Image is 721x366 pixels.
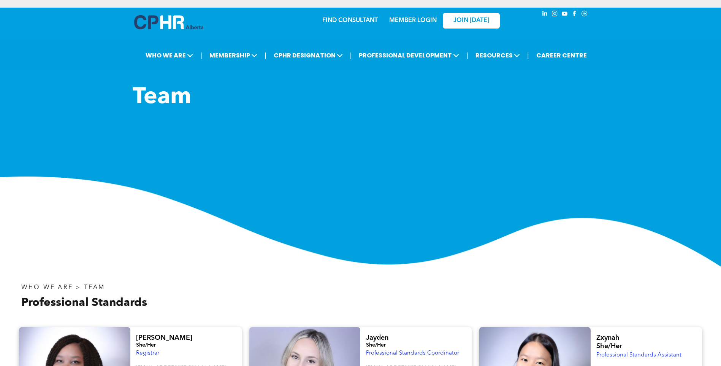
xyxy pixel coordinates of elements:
[389,18,437,24] a: MEMBER LOGIN
[366,334,388,341] span: Jayden
[265,48,266,63] li: |
[200,48,202,63] li: |
[527,48,529,63] li: |
[134,15,203,29] img: A blue and white logo for cp alberta
[271,48,345,62] span: CPHR DESIGNATION
[143,48,195,62] span: WHO WE ARE
[207,48,260,62] span: MEMBERSHIP
[21,285,105,291] span: WHO WE ARE > TEAM
[570,10,579,20] a: facebook
[366,350,459,356] span: Professional Standards Coordinator
[136,334,192,341] span: [PERSON_NAME]
[580,10,589,20] a: Social network
[350,48,352,63] li: |
[541,10,549,20] a: linkedin
[357,48,461,62] span: PROFESSIONAL DEVELOPMENT
[453,17,489,24] span: JOIN [DATE]
[366,342,386,348] span: She/Her
[21,297,147,309] span: Professional Standards
[136,350,159,356] span: Registrar
[596,334,622,350] span: Zxynah She/Her
[561,10,569,20] a: youtube
[534,48,589,62] a: CAREER CENTRE
[322,18,378,24] a: FIND CONSULTANT
[596,352,681,358] span: Professional Standards Assistant
[473,48,522,62] span: RESOURCES
[466,48,468,63] li: |
[443,13,500,29] a: JOIN [DATE]
[133,86,191,109] span: Team
[551,10,559,20] a: instagram
[136,342,156,348] span: She/Her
